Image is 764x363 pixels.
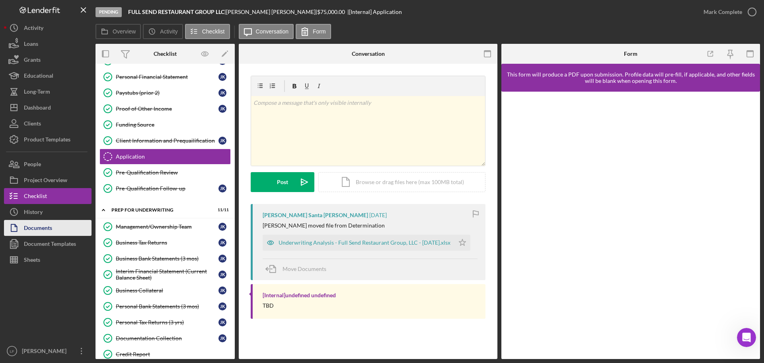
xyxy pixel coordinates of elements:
[202,28,225,35] label: Checklist
[99,298,231,314] a: Personal Bank Statements (3 mos)JK
[116,303,218,310] div: Personal Bank Statements (3 mos)
[226,9,317,15] div: [PERSON_NAME] [PERSON_NAME] |
[696,4,760,20] button: Mark Complete
[369,212,387,218] time: 2025-08-21 19:40
[218,334,226,342] div: J K
[313,28,326,35] label: Form
[737,328,756,347] iframe: Intercom live chat
[99,235,231,251] a: Business Tax ReturnsJK
[279,239,450,246] div: Underwriting Analysis - Full Send Restaurant Group, LLC - [DATE].xlsx
[99,149,231,165] a: Application
[509,100,753,351] iframe: Lenderfit form
[116,268,218,281] div: Interim Financial Statement (Current Balance Sheet)
[352,51,385,57] div: Conversation
[218,318,226,326] div: J K
[128,8,224,15] b: FULL SEND RESTAURANT GROUP LLC
[99,283,231,298] a: Business CollateralJK
[218,137,226,145] div: J K
[111,208,209,212] div: Prep for Underwriting
[99,251,231,267] a: Business Bank Statements (3 mos)JK
[624,51,637,57] div: Form
[505,71,756,84] div: This form will produce a PDF upon submission. Profile data will pre-fill, if applicable, and othe...
[99,101,231,117] a: Proof of Other IncomeJK
[317,9,347,15] div: $75,000.00
[263,259,334,279] button: Move Documents
[99,117,231,133] a: Funding Source
[218,89,226,97] div: J K
[116,319,218,326] div: Personal Tax Returns (3 yrs)
[218,184,226,192] div: J K
[704,4,742,20] div: Mark Complete
[116,153,230,160] div: Application
[277,172,288,192] div: Post
[20,343,72,361] div: [PERSON_NAME]
[4,252,92,268] button: Sheets
[218,302,226,310] div: J K
[296,24,331,39] button: Form
[116,224,218,230] div: Management/Ownership Team
[263,212,368,218] div: [PERSON_NAME] Santa [PERSON_NAME]
[99,219,231,235] a: Management/Ownership TeamJK
[143,24,183,39] button: Activity
[99,314,231,330] a: Personal Tax Returns (3 yrs)JK
[4,236,92,252] button: Document Templates
[218,255,226,263] div: J K
[116,255,218,262] div: Business Bank Statements (3 mos)
[116,239,218,246] div: Business Tax Returns
[218,286,226,294] div: J K
[116,351,230,357] div: Credit Report
[251,172,314,192] button: Post
[95,7,122,17] div: Pending
[99,346,231,362] a: Credit Report
[116,137,218,144] div: Client Information and Prequailification
[116,90,218,96] div: Paystubs (prior 2)
[99,85,231,101] a: Paystubs (prior 2)JK
[116,169,230,176] div: Pre-Qualification Review
[283,265,326,272] span: Move Documents
[218,73,226,81] div: J K
[154,51,177,57] div: Checklist
[99,69,231,85] a: Personal Financial StatementJK
[113,28,136,35] label: Overview
[116,287,218,294] div: Business Collateral
[239,24,294,39] button: Conversation
[263,222,385,229] div: [PERSON_NAME] moved file from Determination
[185,24,230,39] button: Checklist
[347,9,402,15] div: | [Internal] Application
[99,181,231,196] a: Pre-Qualification Follow-upJK
[128,9,226,15] div: |
[24,252,40,270] div: Sheets
[99,165,231,181] a: Pre-Qualification Review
